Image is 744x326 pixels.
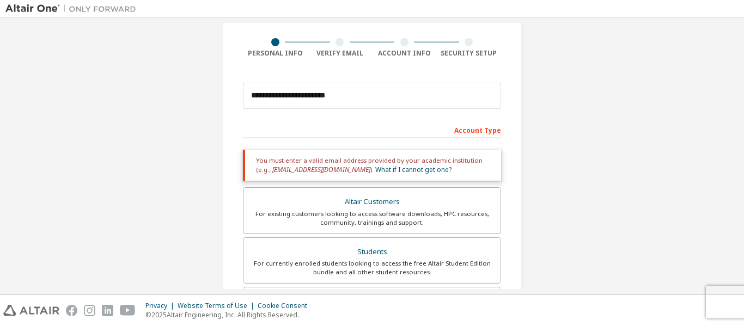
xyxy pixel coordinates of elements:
[437,49,502,58] div: Security Setup
[178,302,258,310] div: Website Terms of Use
[372,49,437,58] div: Account Info
[145,310,314,319] p: © 2025 Altair Engineering, Inc. All Rights Reserved.
[66,305,77,316] img: facebook.svg
[250,194,494,210] div: Altair Customers
[3,305,59,316] img: altair_logo.svg
[102,305,113,316] img: linkedin.svg
[250,210,494,227] div: For existing customers looking to access software downloads, HPC resources, community, trainings ...
[308,49,373,58] div: Verify Email
[243,121,501,138] div: Account Type
[250,244,494,260] div: Students
[243,150,501,181] div: You must enter a valid email address provided by your academic institution (e.g., ).
[250,259,494,276] div: For currently enrolled students looking to access the free Altair Student Edition bundle and all ...
[145,302,178,310] div: Privacy
[5,3,142,14] img: Altair One
[84,305,95,316] img: instagram.svg
[243,49,308,58] div: Personal Info
[272,165,370,174] span: [EMAIL_ADDRESS][DOMAIN_NAME]
[375,165,452,174] a: What if I cannot get one?
[258,302,314,310] div: Cookie Consent
[120,305,136,316] img: youtube.svg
